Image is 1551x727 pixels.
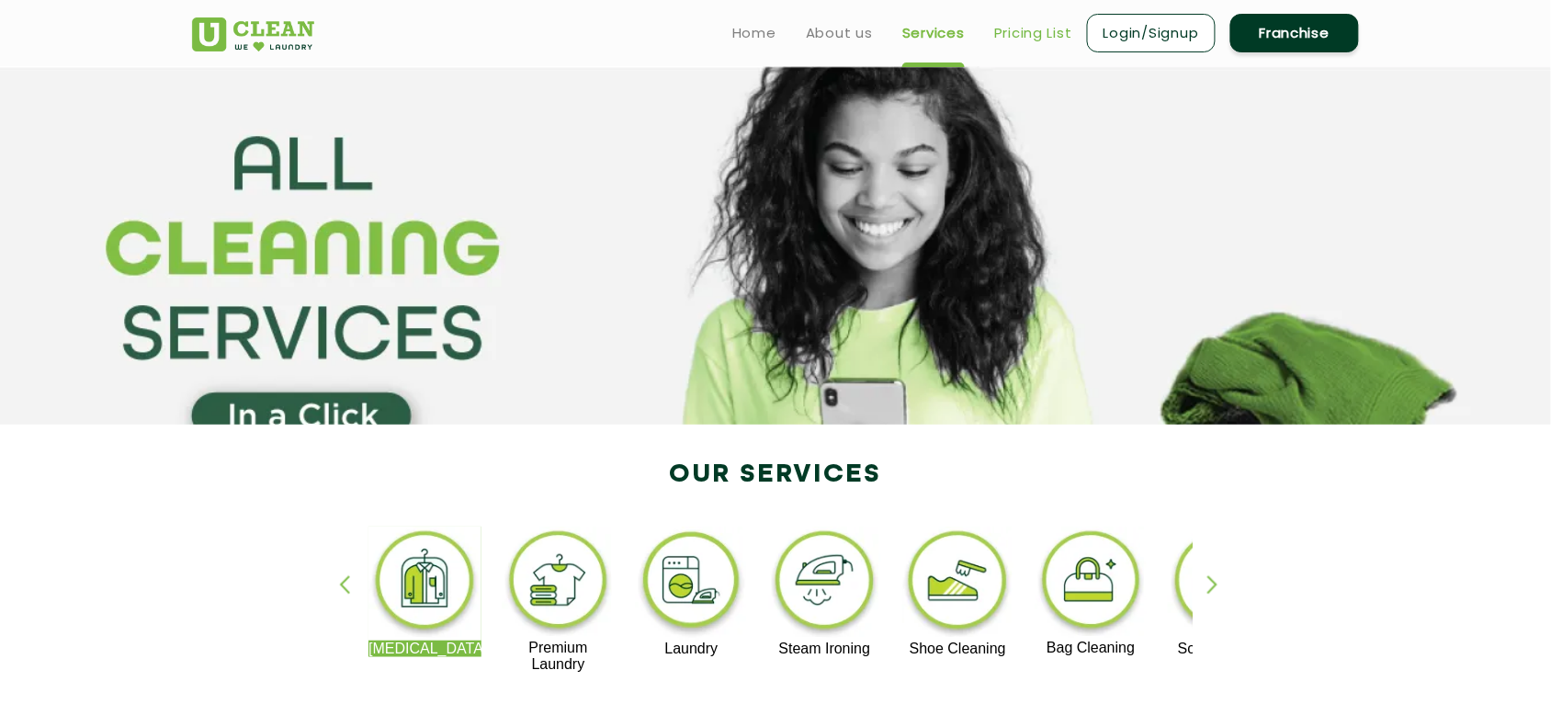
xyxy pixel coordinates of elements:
p: Premium Laundry [502,640,615,673]
img: dry_cleaning_11zon.webp [368,527,481,641]
a: About us [806,22,873,44]
img: steam_ironing_11zon.webp [768,527,881,641]
img: UClean Laundry and Dry Cleaning [192,17,314,51]
p: Bag Cleaning [1035,640,1148,656]
a: Home [732,22,776,44]
p: Steam Ironing [768,641,881,657]
p: Sofa Cleaning [1168,641,1281,657]
p: Shoe Cleaning [901,641,1014,657]
a: Franchise [1230,14,1359,52]
img: sofa_cleaning_11zon.webp [1168,527,1281,641]
img: laundry_cleaning_11zon.webp [635,527,748,641]
p: [MEDICAL_DATA] [368,641,481,657]
a: Pricing List [994,22,1072,44]
p: Laundry [635,641,748,657]
img: shoe_cleaning_11zon.webp [901,527,1014,641]
a: Login/Signup [1087,14,1216,52]
img: premium_laundry_cleaning_11zon.webp [502,527,615,640]
a: Services [902,22,965,44]
img: bag_cleaning_11zon.webp [1035,527,1148,640]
